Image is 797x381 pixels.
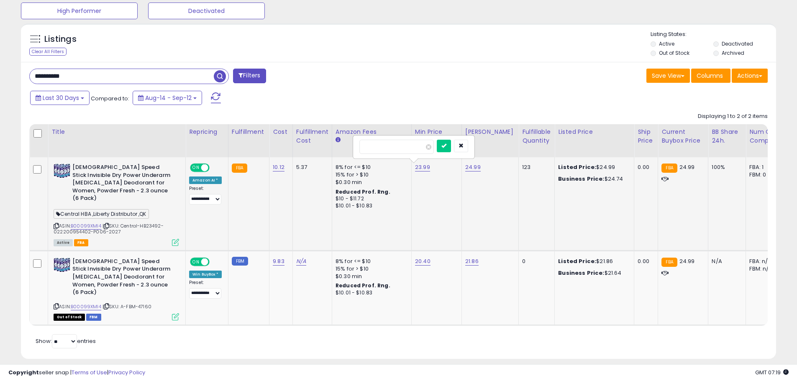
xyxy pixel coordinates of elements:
[273,163,284,171] a: 10.12
[54,258,70,272] img: 61oN9bDLlCL._SL40_.jpg
[296,257,306,266] a: N/A
[273,128,289,136] div: Cost
[558,164,628,171] div: $24.99
[415,163,430,171] a: 23.99
[336,265,405,273] div: 15% for > $10
[749,164,777,171] div: FBA: 1
[71,222,101,230] a: B00099XMI4
[336,188,390,195] b: Reduced Prof. Rng.
[336,179,405,186] div: $0.30 min
[108,368,145,376] a: Privacy Policy
[638,128,654,145] div: Ship Price
[558,175,604,183] b: Business Price:
[273,257,284,266] a: 9.83
[232,257,248,266] small: FBM
[749,128,780,145] div: Num of Comp.
[54,239,73,246] span: All listings currently available for purchase on Amazon
[646,69,690,83] button: Save View
[71,303,101,310] a: B00099XMI4
[189,176,222,184] div: Amazon AI *
[697,72,723,80] span: Columns
[72,258,174,299] b: [DEMOGRAPHIC_DATA] Speed Stick Invisible Dry Power Underarm [MEDICAL_DATA] Deodorant for Women, P...
[661,164,677,173] small: FBA
[208,258,222,265] span: OFF
[54,164,70,178] img: 61oN9bDLlCL._SL40_.jpg
[191,258,201,265] span: ON
[558,163,596,171] b: Listed Price:
[755,368,789,376] span: 2025-10-13 07:19 GMT
[336,136,341,144] small: Amazon Fees.
[679,257,695,265] span: 24.99
[336,282,390,289] b: Reduced Prof. Rng.
[208,164,222,171] span: OFF
[691,69,730,83] button: Columns
[8,368,39,376] strong: Copyright
[679,163,695,171] span: 24.99
[522,258,548,265] div: 0
[8,369,145,377] div: seller snap | |
[749,265,777,273] div: FBM: n/a
[36,337,96,345] span: Show: entries
[44,33,77,45] h5: Listings
[465,257,479,266] a: 21.86
[465,128,515,136] div: [PERSON_NAME]
[21,3,138,19] button: High Performer
[336,164,405,171] div: 8% for <= $10
[638,164,651,171] div: 0.00
[558,269,628,277] div: $21.64
[43,94,79,102] span: Last 30 Days
[661,128,705,145] div: Current Buybox Price
[415,257,431,266] a: 20.40
[133,91,202,105] button: Aug-14 - Sep-12
[103,303,151,310] span: | SKU: A-FBM-47160
[336,195,405,202] div: $10 - $11.72
[296,128,328,145] div: Fulfillment Cost
[661,258,677,267] small: FBA
[732,69,768,83] button: Actions
[722,40,753,47] label: Deactivated
[722,49,744,56] label: Archived
[233,69,266,83] button: Filters
[558,128,630,136] div: Listed Price
[54,164,179,245] div: ASIN:
[54,222,164,235] span: | SKU: Central-HB23492-022200954402-P006-2027
[336,171,405,179] div: 15% for > $10
[336,273,405,280] div: $0.30 min
[145,94,192,102] span: Aug-14 - Sep-12
[558,175,628,183] div: $24.74
[651,31,776,38] p: Listing States:
[749,258,777,265] div: FBA: n/a
[712,128,742,145] div: BB Share 24h.
[51,128,182,136] div: Title
[659,40,674,47] label: Active
[86,314,101,321] span: FBM
[415,128,458,136] div: Min Price
[336,128,408,136] div: Amazon Fees
[74,239,88,246] span: FBA
[72,164,174,205] b: [DEMOGRAPHIC_DATA] Speed Stick Invisible Dry Power Underarm [MEDICAL_DATA] Deodorant for Women, P...
[91,95,129,102] span: Compared to:
[148,3,265,19] button: Deactivated
[189,280,222,299] div: Preset:
[712,258,739,265] div: N/A
[465,163,481,171] a: 24.99
[189,128,225,136] div: Repricing
[191,164,201,171] span: ON
[558,269,604,277] b: Business Price:
[712,164,739,171] div: 100%
[638,258,651,265] div: 0.00
[29,48,67,56] div: Clear All Filters
[232,164,247,173] small: FBA
[54,314,85,321] span: All listings that are currently out of stock and unavailable for purchase on Amazon
[336,289,405,297] div: $10.01 - $10.83
[296,164,325,171] div: 5.37
[749,171,777,179] div: FBM: 0
[54,258,179,320] div: ASIN:
[72,368,107,376] a: Terms of Use
[336,258,405,265] div: 8% for <= $10
[522,128,551,145] div: Fulfillable Quantity
[54,209,149,219] span: Central HBA ,Liberty Distributor ,QK
[189,186,222,205] div: Preset:
[698,113,768,120] div: Displaying 1 to 2 of 2 items
[189,271,222,278] div: Win BuyBox *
